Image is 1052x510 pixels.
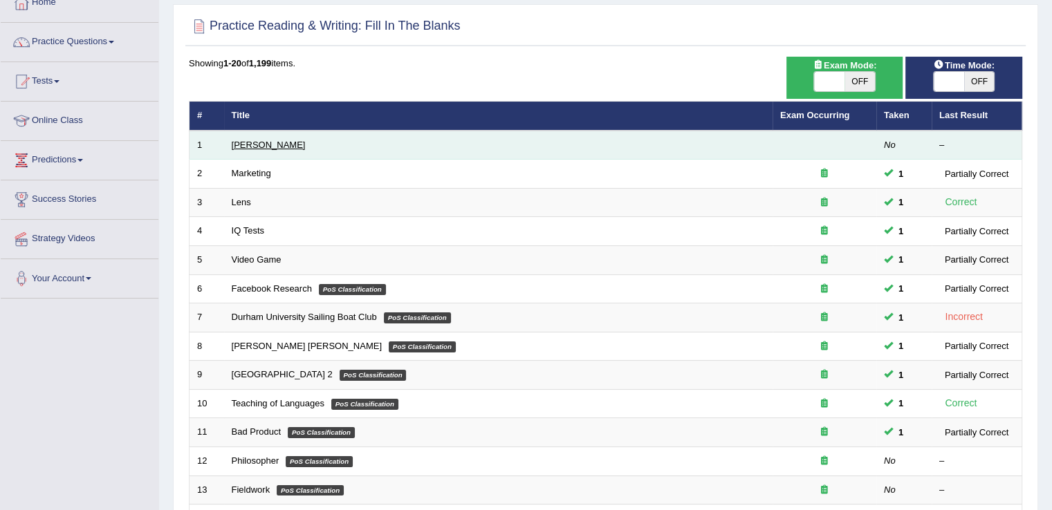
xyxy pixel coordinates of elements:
a: Marketing [232,168,271,178]
a: Lens [232,197,251,207]
div: – [939,139,1014,152]
em: PoS Classification [288,427,355,438]
span: OFF [845,72,875,91]
td: 3 [190,188,224,217]
a: Tests [1,62,158,97]
td: 10 [190,389,224,418]
em: PoS Classification [319,284,386,295]
em: No [884,455,896,466]
em: PoS Classification [389,341,456,352]
span: You can still take this question [893,339,909,353]
td: 7 [190,303,224,332]
div: Exam occurring question [780,397,869,410]
span: OFF [964,72,995,91]
span: You can still take this question [893,224,909,238]
a: Practice Questions [1,23,158,57]
div: Exam occurring question [780,196,869,209]
th: # [190,102,224,131]
div: Correct [939,194,983,210]
div: Exam occurring question [780,340,869,353]
div: Partially Correct [939,252,1014,267]
td: 8 [190,332,224,361]
b: 1-20 [223,58,241,68]
th: Title [224,102,773,131]
td: 4 [190,217,224,246]
div: Partially Correct [939,224,1014,238]
div: Incorrect [939,309,988,325]
em: PoS Classification [286,456,353,467]
h2: Practice Reading & Writing: Fill In The Blanks [189,16,461,37]
td: 11 [190,418,224,447]
span: You can still take this question [893,310,909,325]
div: Exam occurring question [780,426,869,439]
div: Show exams occurring in exams [786,57,903,99]
td: 5 [190,246,224,275]
td: 13 [190,475,224,504]
a: [PERSON_NAME] [PERSON_NAME] [232,341,382,351]
div: Exam occurring question [780,225,869,238]
a: Predictions [1,141,158,176]
a: Fieldwork [232,484,270,495]
em: No [884,140,896,150]
a: Your Account [1,259,158,294]
a: Bad Product [232,426,282,437]
a: Philosopher [232,455,279,466]
span: You can still take this question [893,252,909,267]
a: Durham University Sailing Boat Club [232,312,377,322]
div: – [939,484,1014,497]
span: You can still take this question [893,167,909,181]
div: Showing of items. [189,57,1022,70]
a: Strategy Videos [1,220,158,254]
td: 1 [190,131,224,160]
a: Exam Occurring [780,110,849,120]
td: 2 [190,160,224,189]
em: PoS Classification [340,370,407,381]
a: Online Class [1,102,158,136]
div: Exam occurring question [780,368,869,381]
div: Partially Correct [939,339,1014,353]
a: Success Stories [1,180,158,215]
span: You can still take this question [893,396,909,410]
span: Exam Mode: [807,58,882,73]
div: Exam occurring question [780,311,869,324]
div: Partially Correct [939,167,1014,181]
div: Correct [939,395,983,411]
span: You can still take this question [893,281,909,296]
div: Partially Correct [939,425,1014,440]
em: No [884,484,896,495]
span: You can still take this question [893,368,909,382]
div: Exam occurring question [780,167,869,180]
em: PoS Classification [277,485,344,496]
div: Partially Correct [939,368,1014,382]
div: – [939,455,1014,468]
span: You can still take this question [893,195,909,209]
div: Exam occurring question [780,455,869,468]
a: [PERSON_NAME] [232,140,306,150]
td: 6 [190,274,224,303]
th: Last Result [932,102,1022,131]
div: Exam occurring question [780,283,869,296]
a: Facebook Research [232,283,312,294]
span: You can still take this question [893,425,909,440]
a: Teaching of Languages [232,398,324,408]
b: 1,199 [249,58,272,68]
a: Video Game [232,254,282,265]
a: IQ Tests [232,225,264,236]
div: Exam occurring question [780,484,869,497]
div: Partially Correct [939,281,1014,296]
em: PoS Classification [331,399,398,410]
em: PoS Classification [384,312,451,323]
td: 9 [190,361,224,390]
th: Taken [876,102,932,131]
span: Time Mode: [928,58,1000,73]
td: 12 [190,446,224,475]
a: [GEOGRAPHIC_DATA] 2 [232,369,333,379]
div: Exam occurring question [780,254,869,267]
